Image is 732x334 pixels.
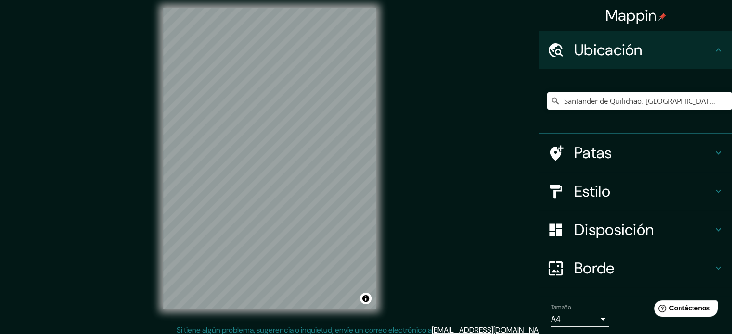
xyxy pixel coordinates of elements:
img: pin-icon.png [658,13,666,21]
button: Activar o desactivar atribución [360,293,372,304]
font: Tamaño [551,303,571,311]
canvas: Mapa [163,8,376,309]
font: Borde [574,258,615,278]
iframe: Lanzador de widgets de ayuda [646,297,721,323]
font: Mappin [605,5,657,25]
div: A4 [551,311,609,327]
div: Patas [539,134,732,172]
font: Estilo [574,181,610,201]
div: Borde [539,249,732,287]
font: Ubicación [574,40,642,60]
div: Disposición [539,210,732,249]
input: Elige tu ciudad o zona [547,92,732,110]
div: Ubicación [539,31,732,69]
div: Estilo [539,172,732,210]
font: Patas [574,143,612,163]
font: A4 [551,314,561,324]
font: Disposición [574,220,654,240]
